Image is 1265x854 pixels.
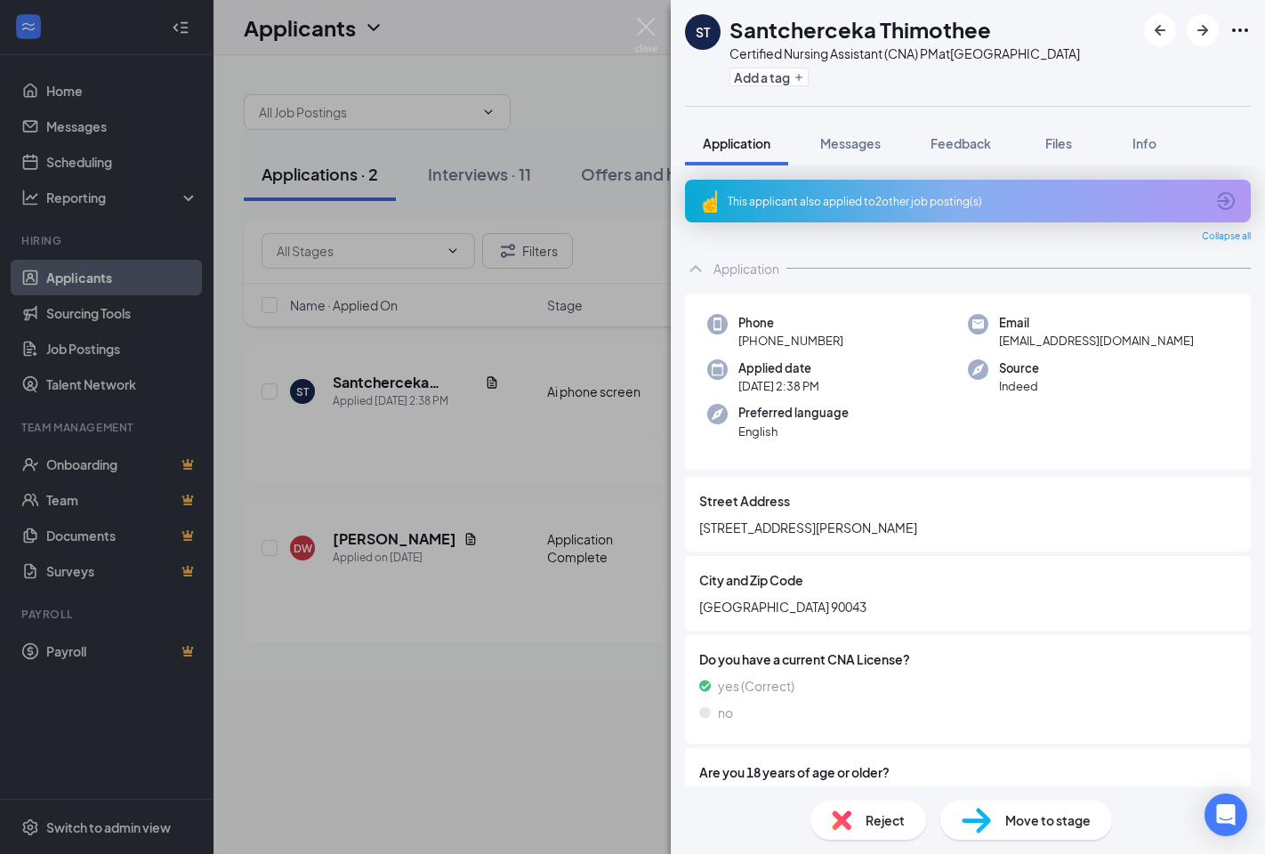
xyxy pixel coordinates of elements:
span: Applied date [738,359,819,377]
h1: Santcherceka Thimothee [729,14,991,44]
span: Reject [866,810,905,830]
span: [DATE] 2:38 PM [738,377,819,395]
button: ArrowRight [1187,14,1219,46]
span: Email [999,314,1194,332]
span: Files [1045,135,1072,151]
svg: ChevronUp [685,258,706,279]
span: Indeed [999,377,1039,395]
svg: Ellipses [1229,20,1251,41]
span: no [718,703,733,722]
button: PlusAdd a tag [729,68,809,86]
span: yes (Correct) [718,676,794,696]
svg: ArrowLeftNew [1149,20,1171,41]
span: Move to stage [1005,810,1091,830]
span: English [738,423,849,440]
button: ArrowLeftNew [1144,14,1176,46]
span: [PHONE_NUMBER] [738,332,843,350]
svg: ArrowRight [1192,20,1213,41]
span: Collapse all [1202,230,1251,244]
span: [STREET_ADDRESS][PERSON_NAME] [699,518,1237,537]
svg: ArrowCircle [1215,190,1237,212]
svg: Plus [794,72,804,83]
div: Open Intercom Messenger [1205,794,1247,836]
div: Application [713,260,779,278]
span: Application [703,135,770,151]
span: Source [999,359,1039,377]
span: Street Address [699,491,790,511]
span: Do you have a current CNA License? [699,649,1237,669]
span: Preferred language [738,404,849,422]
span: Phone [738,314,843,332]
span: [EMAIL_ADDRESS][DOMAIN_NAME] [999,332,1194,350]
div: This applicant also applied to 2 other job posting(s) [728,194,1205,209]
div: Certified Nursing Assistant (CNA) PM at [GEOGRAPHIC_DATA] [729,44,1080,62]
span: Info [1132,135,1156,151]
span: Messages [820,135,881,151]
span: Are you 18 years of age or older? [699,762,1237,782]
span: Feedback [931,135,991,151]
span: City and Zip Code [699,570,803,590]
span: [GEOGRAPHIC_DATA] 90043 [699,597,1237,616]
div: ST [696,23,710,41]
